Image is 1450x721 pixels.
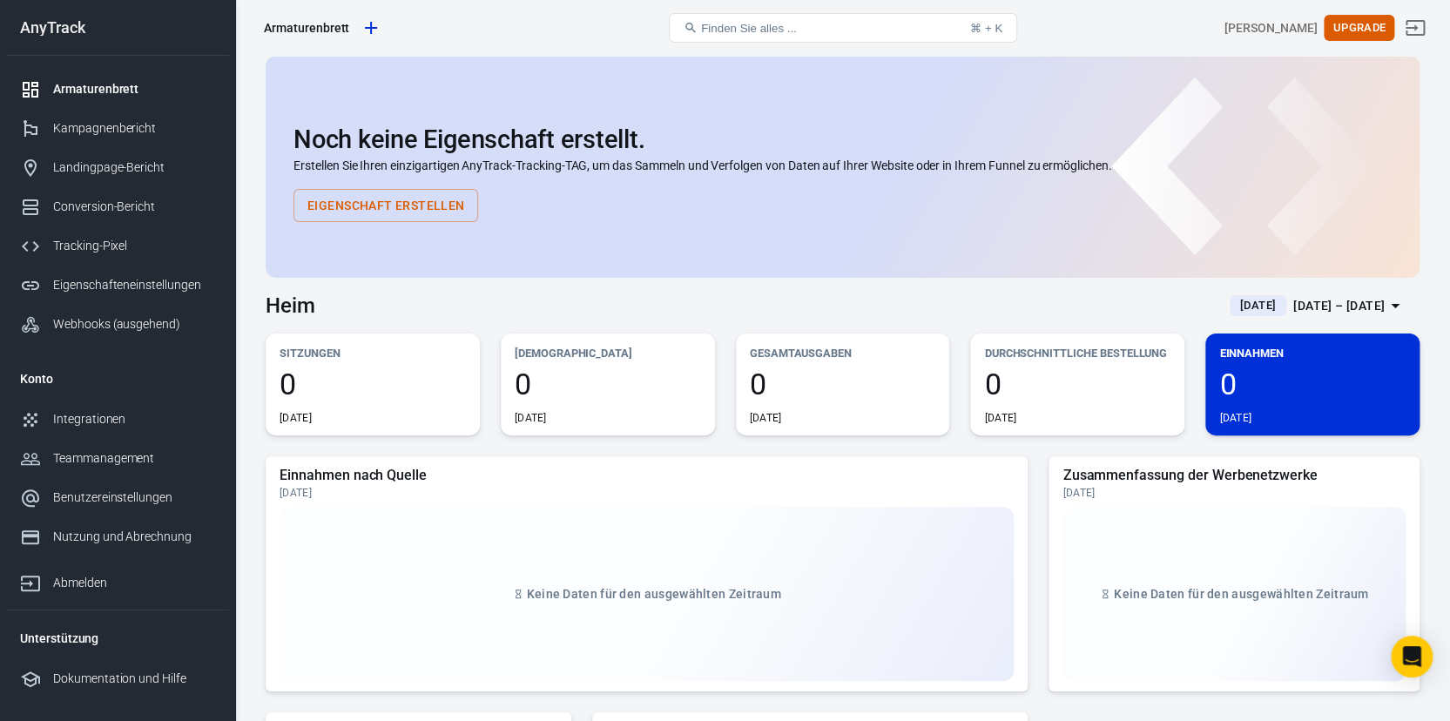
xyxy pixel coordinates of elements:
[53,412,125,426] font: Integrationen
[1219,412,1251,424] font: [DATE]
[293,189,478,222] button: Eigenschaft erstellen
[53,451,154,465] font: Teammanagement
[1332,21,1386,34] font: Upgrade
[1219,347,1284,360] font: Einnahmen
[1394,7,1436,49] a: Abmelden
[6,70,229,109] a: Armaturenbrett
[293,125,644,154] font: Noch keine Eigenschaft erstellt.
[6,187,229,226] a: Conversion-Bericht
[53,278,201,292] font: Eigenschafteneinstellungen
[266,293,315,318] font: Heim
[984,347,1167,360] font: Durchschnittliche Bestellung
[53,121,156,135] font: Kampagnenbericht
[293,158,1112,172] font: Erstellen Sie Ihren einzigartigen AnyTrack-Tracking-TAG, um das Sammeln und Verfolgen von Daten a...
[6,305,229,344] a: Webhooks (ausgehend)
[1062,467,1317,483] font: Zusammenfassung der Werbenetzwerke
[6,109,229,148] a: Kampagnenbericht
[970,22,1002,35] font: ⌘ + K
[53,239,127,253] font: Tracking-Pixel
[53,199,155,213] font: Conversion-Bericht
[1224,19,1317,37] div: Konto-ID: z9HoDI1i
[53,529,192,543] font: Nutzung und Abrechnung
[669,13,1017,43] button: Finden Sie alles ...⌘ + K
[53,671,186,685] font: Dokumentation und Hilfe
[264,21,349,35] font: Armaturenbrett
[6,478,229,517] a: Benutzereinstellungen
[515,347,632,360] font: [DEMOGRAPHIC_DATA]
[280,487,312,499] font: [DATE]
[527,587,781,601] font: Keine Daten für den ausgewählten Zeitraum
[53,490,172,504] font: Benutzereinstellungen
[1240,299,1276,312] font: [DATE]
[984,367,1001,401] font: 0
[280,347,341,360] font: Sitzungen
[53,82,138,96] font: Armaturenbrett
[307,199,464,212] font: Eigenschaft erstellen
[280,367,296,401] font: 0
[53,317,180,331] font: Webhooks (ausgehend)
[6,400,229,439] a: Integrationen
[1324,15,1394,42] button: Upgrade
[515,367,531,401] font: 0
[1062,487,1095,499] font: [DATE]
[6,148,229,187] a: Landingpage-Bericht
[1216,292,1420,320] button: [DATE][DATE] – [DATE]
[20,18,85,37] font: AnyTrack
[750,347,852,360] font: Gesamtausgaben
[6,556,229,603] a: Abmelden
[1293,299,1385,313] font: [DATE] – [DATE]
[1224,21,1317,35] font: [PERSON_NAME]
[20,631,98,645] font: Unterstützung
[280,467,427,483] font: Einnahmen nach Quelle
[6,266,229,305] a: Eigenschafteneinstellungen
[1391,636,1433,677] div: Öffnen Sie den Intercom Messenger
[701,22,797,35] font: Finden Sie alles ...
[6,439,229,478] a: Teammanagement
[20,372,53,386] font: Konto
[6,517,229,556] a: Nutzung und Abrechnung
[750,367,766,401] font: 0
[1114,587,1368,601] font: Keine Daten für den ausgewählten Zeitraum
[264,19,349,37] div: Armaturenbrett
[6,226,229,266] a: Tracking-Pixel
[356,13,386,43] a: Neue Eigenschaft erstellen
[53,160,165,174] font: Landingpage-Bericht
[53,576,107,590] font: Abmelden
[1219,367,1236,401] font: 0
